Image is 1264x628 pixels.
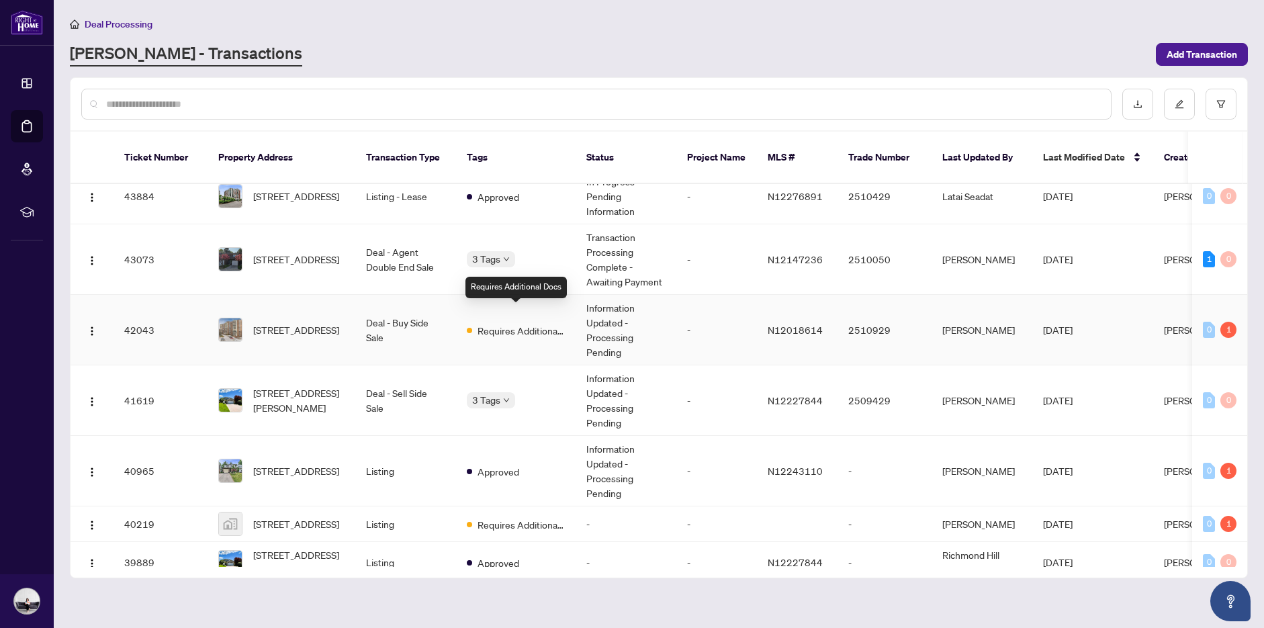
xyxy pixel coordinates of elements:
[1206,89,1236,120] button: filter
[1203,392,1215,408] div: 0
[676,436,757,506] td: -
[11,10,43,35] img: logo
[219,512,242,535] img: thumbnail-img
[1164,518,1236,530] span: [PERSON_NAME]
[355,132,456,184] th: Transaction Type
[81,460,103,482] button: Logo
[85,18,152,30] span: Deal Processing
[838,295,932,365] td: 2510929
[676,169,757,224] td: -
[676,224,757,295] td: -
[253,252,339,267] span: [STREET_ADDRESS]
[87,520,97,531] img: Logo
[1122,89,1153,120] button: download
[1043,324,1073,336] span: [DATE]
[1167,44,1237,65] span: Add Transaction
[253,463,339,478] span: [STREET_ADDRESS]
[355,436,456,506] td: Listing
[1210,581,1251,621] button: Open asap
[81,319,103,341] button: Logo
[70,42,302,66] a: [PERSON_NAME] - Transactions
[932,365,1032,436] td: [PERSON_NAME]
[838,542,932,583] td: -
[576,132,676,184] th: Status
[114,436,208,506] td: 40965
[1043,190,1073,202] span: [DATE]
[219,389,242,412] img: thumbnail-img
[355,365,456,436] td: Deal - Sell Side Sale
[1220,554,1236,570] div: 0
[1220,463,1236,479] div: 1
[253,322,339,337] span: [STREET_ADDRESS]
[576,542,676,583] td: -
[1164,324,1236,336] span: [PERSON_NAME]
[81,390,103,411] button: Logo
[1220,516,1236,532] div: 1
[1203,554,1215,570] div: 0
[768,465,823,477] span: N12243110
[219,318,242,341] img: thumbnail-img
[114,132,208,184] th: Ticket Number
[838,506,932,542] td: -
[576,224,676,295] td: Transaction Processing Complete - Awaiting Payment
[1220,392,1236,408] div: 0
[932,542,1032,583] td: Richmond Hill Administrator
[1043,394,1073,406] span: [DATE]
[503,397,510,404] span: down
[838,132,932,184] th: Trade Number
[1220,251,1236,267] div: 0
[1203,516,1215,532] div: 0
[253,517,339,531] span: [STREET_ADDRESS]
[478,555,519,570] span: Approved
[932,132,1032,184] th: Last Updated By
[1216,99,1226,109] span: filter
[1164,253,1236,265] span: [PERSON_NAME]
[219,459,242,482] img: thumbnail-img
[478,464,519,479] span: Approved
[253,189,339,204] span: [STREET_ADDRESS]
[1203,251,1215,267] div: 1
[676,132,757,184] th: Project Name
[1203,463,1215,479] div: 0
[1043,556,1073,568] span: [DATE]
[87,326,97,337] img: Logo
[219,551,242,574] img: thumbnail-img
[472,392,500,408] span: 3 Tags
[465,277,567,298] div: Requires Additional Docs
[757,132,838,184] th: MLS #
[1175,99,1184,109] span: edit
[932,224,1032,295] td: [PERSON_NAME]
[478,517,565,532] span: Requires Additional Docs
[70,19,79,29] span: home
[1203,322,1215,338] div: 0
[932,169,1032,224] td: Latai Seadat
[932,506,1032,542] td: [PERSON_NAME]
[1043,465,1073,477] span: [DATE]
[355,224,456,295] td: Deal - Agent Double End Sale
[81,185,103,207] button: Logo
[87,192,97,203] img: Logo
[768,253,823,265] span: N12147236
[253,547,345,577] span: [STREET_ADDRESS][PERSON_NAME]
[1032,132,1153,184] th: Last Modified Date
[81,513,103,535] button: Logo
[478,189,519,204] span: Approved
[355,506,456,542] td: Listing
[576,295,676,365] td: Information Updated - Processing Pending
[768,394,823,406] span: N12227844
[768,324,823,336] span: N12018614
[503,256,510,263] span: down
[87,558,97,569] img: Logo
[114,506,208,542] td: 40219
[14,588,40,614] img: Profile Icon
[472,251,500,267] span: 3 Tags
[1156,43,1248,66] button: Add Transaction
[355,295,456,365] td: Deal - Buy Side Sale
[1164,394,1236,406] span: [PERSON_NAME]
[355,542,456,583] td: Listing
[838,436,932,506] td: -
[87,467,97,478] img: Logo
[87,396,97,407] img: Logo
[114,224,208,295] td: 43073
[1133,99,1142,109] span: download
